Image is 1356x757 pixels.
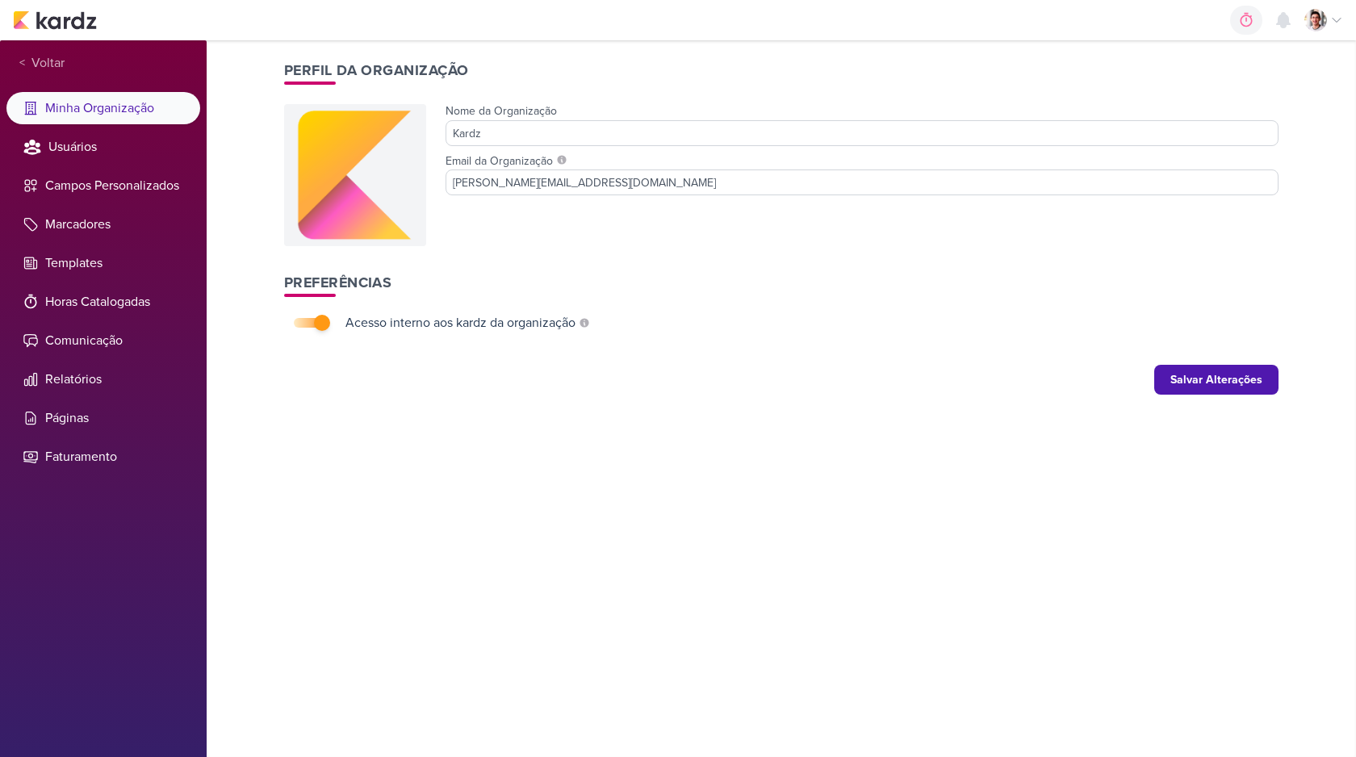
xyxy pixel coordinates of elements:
[6,363,200,395] li: Relatórios
[284,272,1279,294] h1: Preferências
[1304,9,1327,31] img: Lucas Pessoa
[6,131,200,163] li: Usuários
[284,60,1279,82] h1: Perfil da Organização
[446,153,1279,169] label: Email da Organização
[25,53,65,73] span: Voltar
[6,286,200,318] li: Horas Catalogadas
[1154,365,1279,395] button: Salvar Alterações
[13,10,97,30] img: kardz.app
[446,104,557,118] label: Nome da Organização
[6,441,200,473] li: Faturamento
[345,313,575,332] div: Acesso interno aos kardz da organização
[6,402,200,434] li: Páginas
[6,169,200,202] li: Campos Personalizados
[19,54,25,73] span: <
[6,247,200,279] li: Templates
[6,208,200,240] li: Marcadores
[6,324,200,357] li: Comunicação
[6,92,200,124] li: Minha Organização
